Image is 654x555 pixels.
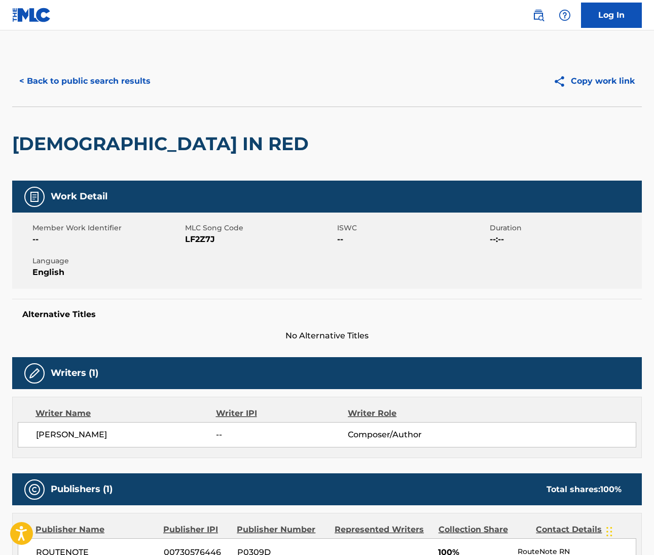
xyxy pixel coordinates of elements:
[12,68,158,94] button: < Back to public search results
[603,506,654,555] iframe: Chat Widget
[337,233,487,246] span: --
[528,5,549,25] a: Public Search
[36,429,216,441] span: [PERSON_NAME]
[35,407,216,420] div: Writer Name
[600,484,622,494] span: 100 %
[490,223,640,233] span: Duration
[32,223,183,233] span: Member Work Identifier
[547,483,622,496] div: Total shares:
[28,191,41,203] img: Work Detail
[348,407,468,420] div: Writer Role
[237,524,327,536] div: Publisher Number
[51,367,98,379] h5: Writers (1)
[32,256,183,266] span: Language
[185,223,335,233] span: MLC Song Code
[32,266,183,279] span: English
[163,524,229,536] div: Publisher IPI
[606,516,612,547] div: Drag
[532,9,544,21] img: search
[32,233,183,246] span: --
[35,524,156,536] div: Publisher Name
[12,330,642,342] span: No Alternative Titles
[51,483,113,495] h5: Publishers (1)
[28,483,41,496] img: Publishers
[216,429,348,441] span: --
[555,5,575,25] div: Help
[348,429,468,441] span: Composer/Author
[536,524,626,536] div: Contact Details
[22,309,632,320] h5: Alternative Titles
[490,233,640,246] span: --:--
[12,8,51,22] img: MLC Logo
[559,9,571,21] img: help
[335,524,431,536] div: Represented Writers
[581,3,642,28] a: Log In
[12,132,314,155] h2: [DEMOGRAPHIC_DATA] IN RED
[185,233,335,246] span: LF2Z7J
[546,68,642,94] button: Copy work link
[28,367,41,379] img: Writers
[51,191,107,202] h5: Work Detail
[553,75,571,88] img: Copy work link
[337,223,487,233] span: ISWC
[216,407,348,420] div: Writer IPI
[439,524,529,536] div: Collection Share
